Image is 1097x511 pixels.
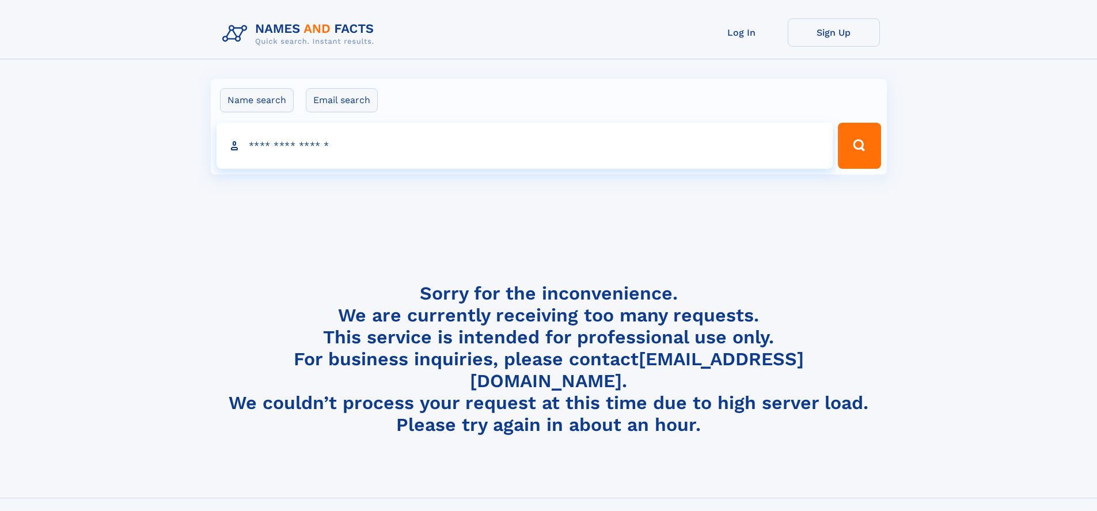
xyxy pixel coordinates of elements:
[788,18,880,47] a: Sign Up
[306,88,378,112] label: Email search
[220,88,294,112] label: Name search
[838,123,880,169] button: Search Button
[470,348,804,392] a: [EMAIL_ADDRESS][DOMAIN_NAME]
[696,18,788,47] a: Log In
[217,123,833,169] input: search input
[218,18,384,50] img: Logo Names and Facts
[218,282,880,436] h4: Sorry for the inconvenience. We are currently receiving too many requests. This service is intend...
